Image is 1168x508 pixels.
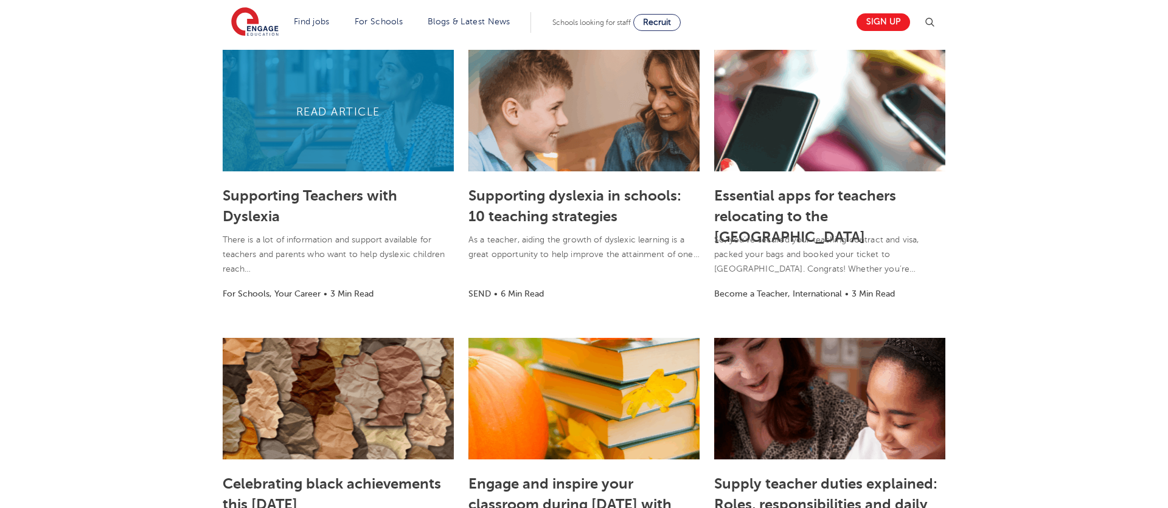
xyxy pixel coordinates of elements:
[852,287,895,301] li: 3 Min Read
[842,287,852,301] li: •
[501,287,544,301] li: 6 Min Read
[714,287,842,301] li: Become a Teacher, International
[468,233,700,262] p: As a teacher, aiding the growth of dyslexic learning is a great opportunity to help improve the a...
[552,18,631,27] span: Schools looking for staff
[223,233,454,276] p: There is a lot of information and support available for teachers and parents who want to help dys...
[294,17,330,26] a: Find jobs
[223,287,321,301] li: For Schools, Your Career
[223,187,397,225] a: Supporting Teachers with Dyslexia
[491,287,501,301] li: •
[714,233,945,276] p: So, you’ve secured your teaching contract and visa, packed your bags and booked your ticket to [G...
[714,187,896,245] a: Essential apps for teachers relocating to the [GEOGRAPHIC_DATA]
[330,287,374,301] li: 3 Min Read
[633,14,681,31] a: Recruit
[321,287,330,301] li: •
[468,187,681,225] a: Supporting dyslexia in schools: 10 teaching strategies
[231,7,279,38] img: Engage Education
[355,17,403,26] a: For Schools
[857,13,910,31] a: Sign up
[428,17,510,26] a: Blogs & Latest News
[468,287,491,301] li: SEND
[643,18,671,27] span: Recruit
